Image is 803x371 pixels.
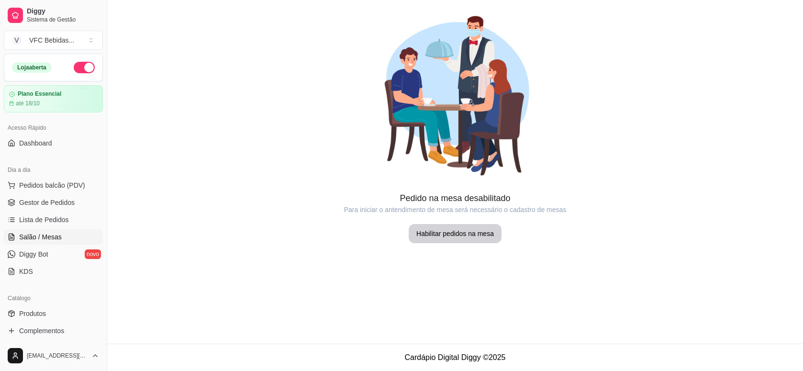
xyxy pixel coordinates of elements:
[74,62,95,73] button: Alterar Status
[107,344,803,371] footer: Cardápio Digital Diggy © 2025
[4,212,103,227] a: Lista de Pedidos
[27,352,88,360] span: [EMAIL_ADDRESS][DOMAIN_NAME]
[16,100,40,107] article: até 18/10
[4,31,103,50] button: Select a team
[18,90,61,98] article: Plano Essencial
[4,291,103,306] div: Catálogo
[4,178,103,193] button: Pedidos balcão (PDV)
[29,35,74,45] div: VFC Bebidas ...
[27,7,99,16] span: Diggy
[12,35,22,45] span: V
[4,135,103,151] a: Dashboard
[4,4,103,27] a: DiggySistema de Gestão
[19,232,62,242] span: Salão / Mesas
[12,62,52,73] div: Loja aberta
[27,16,99,23] span: Sistema de Gestão
[4,264,103,279] a: KDS
[19,249,48,259] span: Diggy Bot
[4,344,103,367] button: [EMAIL_ADDRESS][DOMAIN_NAME]
[4,195,103,210] a: Gestor de Pedidos
[19,267,33,276] span: KDS
[19,138,52,148] span: Dashboard
[4,323,103,338] a: Complementos
[19,215,69,225] span: Lista de Pedidos
[107,191,803,205] article: Pedido na mesa desabilitado
[4,247,103,262] a: Diggy Botnovo
[19,198,75,207] span: Gestor de Pedidos
[4,85,103,112] a: Plano Essencialaté 18/10
[409,224,502,243] button: Habilitar pedidos na mesa
[4,306,103,321] a: Produtos
[19,180,85,190] span: Pedidos balcão (PDV)
[19,326,64,336] span: Complementos
[4,162,103,178] div: Dia a dia
[4,229,103,245] a: Salão / Mesas
[107,205,803,214] article: Para iniciar o antendimento de mesa será necessário o cadastro de mesas
[19,309,46,318] span: Produtos
[4,120,103,135] div: Acesso Rápido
